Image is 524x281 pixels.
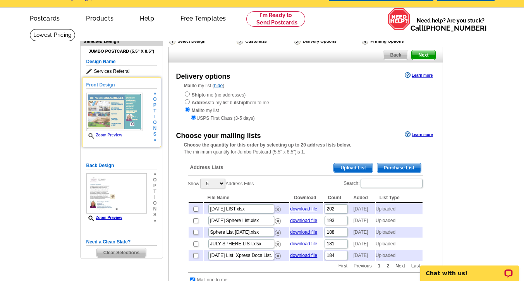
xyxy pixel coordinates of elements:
th: Count [324,193,349,203]
span: i [153,195,156,200]
a: hide [214,83,223,88]
a: Remove this list [275,252,281,257]
td: Uploaded [376,215,423,226]
a: download file [290,241,317,247]
img: small-thumb.jpg [86,93,143,131]
h5: Design Name [86,58,157,66]
div: Choose your mailing lists [176,131,261,141]
a: Products [74,9,126,27]
td: Uploaded [376,227,423,238]
span: Next [412,50,435,60]
span: Upload List [334,163,372,172]
span: s [153,212,156,218]
iframe: LiveChat chat widget [415,257,524,281]
div: to my list ( ) [168,82,443,122]
img: help [388,8,411,30]
a: Remove this list [275,240,281,245]
a: Learn more [405,72,433,78]
img: delete.png [275,241,281,247]
span: i [153,114,156,120]
div: to me (no addresses) to my list but them to me to my list [184,91,427,122]
div: Select Design [168,37,236,47]
span: Need help? Are you stuck? [411,17,491,32]
div: Delivery Options [293,37,361,47]
a: download file [290,206,317,212]
span: » [153,218,156,224]
span: o [153,177,156,183]
span: p [153,183,156,189]
a: First [337,262,349,269]
a: Next [393,262,407,269]
td: [DATE] [349,215,375,226]
span: Purchase List [377,163,421,172]
label: Search: [344,178,423,189]
span: p [153,102,156,108]
img: delete.png [275,207,281,212]
th: Added [349,193,375,203]
img: Customize [237,38,243,45]
img: Delivery Options [294,38,301,45]
span: Clear Selections [97,248,146,257]
span: » [153,137,156,143]
span: o [153,120,156,126]
h4: Jumbo Postcard (5.5" x 8.5") [86,49,157,54]
label: Show Address Files [188,178,254,189]
a: Free Templates [168,9,239,27]
td: Uploaded [376,203,423,214]
span: t [153,189,156,195]
a: 2 [385,262,391,269]
span: Services Referral [86,67,157,75]
select: ShowAddress Files [200,179,225,188]
a: download file [290,253,317,258]
strong: Choose the quantity for this order by selecting up to 20 address lists below. [184,142,351,148]
a: 1 [376,262,383,269]
span: » [153,91,156,97]
div: The minimum quantity for Jumbo Postcard (5.5" x 8.5")is 1. [168,141,443,155]
th: File Name [204,193,290,203]
a: Last [409,262,422,269]
strong: Address [192,100,210,105]
span: Back [383,50,408,60]
div: Delivery options [176,71,230,82]
td: Uploaded [376,238,423,249]
span: o [153,200,156,206]
input: Search: [361,179,423,188]
a: Zoom Preview [86,215,122,220]
span: Address Lists [190,164,223,171]
strong: Mail [192,108,201,113]
span: n [153,206,156,212]
img: Printing Options & Summary [362,38,368,45]
a: [PHONE_NUMBER] [424,24,487,32]
th: Download [290,193,323,203]
div: Printing Options [361,37,430,45]
img: delete.png [275,218,281,224]
a: download file [290,229,317,235]
h5: Front Design [86,81,157,89]
div: USPS First Class (3-5 days) [184,114,427,122]
h5: Need a Clean Slate? [86,238,157,246]
td: [DATE] [349,250,375,261]
td: [DATE] [349,227,375,238]
a: Postcards [17,9,72,27]
a: Help [127,9,167,27]
a: Remove this list [275,205,281,210]
img: Select Design [169,38,175,45]
a: Zoom Preview [86,133,122,137]
img: delete.png [275,230,281,236]
span: o [153,97,156,102]
th: List Type [376,193,423,203]
td: [DATE] [349,238,375,249]
div: Selected Design [81,38,163,45]
span: n [153,126,156,131]
img: delete.png [275,253,281,259]
a: download file [290,218,317,223]
h5: Back Design [86,162,157,169]
a: Back [383,50,408,60]
a: Previous [352,262,374,269]
span: t [153,108,156,114]
td: Uploaded [376,250,423,261]
a: Learn more [405,131,433,138]
td: [DATE] [349,203,375,214]
span: s [153,131,156,137]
